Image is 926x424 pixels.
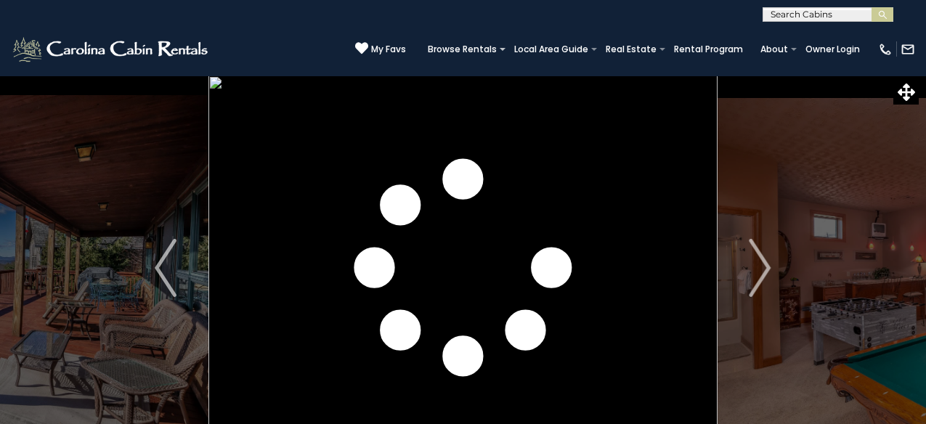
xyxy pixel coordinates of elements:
[667,39,750,60] a: Rental Program
[798,39,867,60] a: Owner Login
[507,39,596,60] a: Local Area Guide
[753,39,795,60] a: About
[355,41,406,57] a: My Favs
[155,239,176,297] img: arrow
[598,39,664,60] a: Real Estate
[421,39,504,60] a: Browse Rentals
[11,35,212,64] img: White-1-2.png
[901,42,915,57] img: mail-regular-white.png
[371,43,406,56] span: My Favs
[878,42,893,57] img: phone-regular-white.png
[750,239,771,297] img: arrow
